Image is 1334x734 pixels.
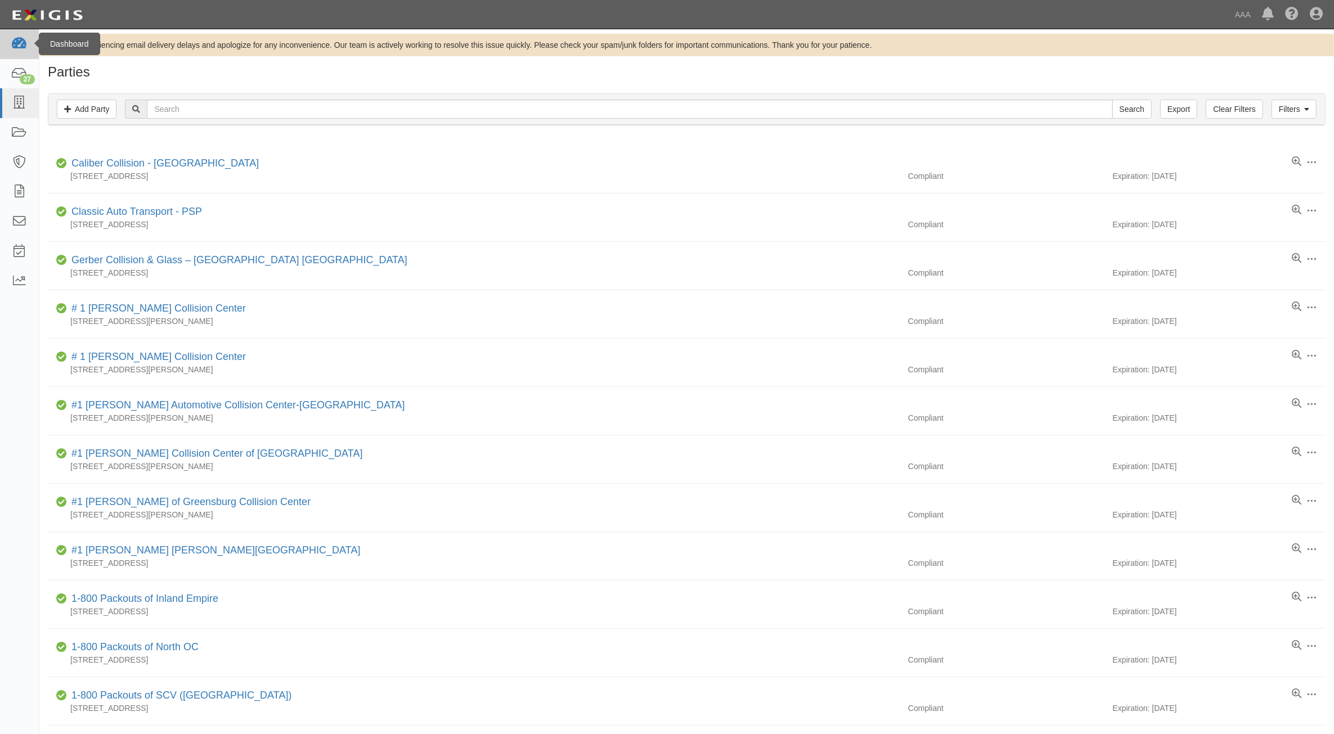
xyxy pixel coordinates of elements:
div: [STREET_ADDRESS][PERSON_NAME] [48,364,900,375]
i: Compliant [56,498,67,506]
div: #1 Cochran Robinson Township [67,543,360,558]
div: Compliant [900,654,1113,665]
i: Compliant [56,692,67,700]
a: #1 [PERSON_NAME] Collision Center of [GEOGRAPHIC_DATA] [71,448,363,459]
a: View results summary [1292,350,1301,361]
div: Compliant [900,412,1113,424]
div: #1 Cochran of Greensburg Collision Center [67,495,311,510]
a: View results summary [1292,640,1301,651]
a: Filters [1272,100,1317,119]
i: Help Center - Complianz [1285,8,1299,21]
a: #1 [PERSON_NAME] of Greensburg Collision Center [71,496,311,507]
div: # 1 Cochran Collision Center [67,350,246,364]
i: Compliant [56,595,67,603]
a: 1-800 Packouts of SCV ([GEOGRAPHIC_DATA]) [71,690,291,701]
i: Compliant [56,305,67,313]
div: [STREET_ADDRESS] [48,557,900,569]
i: Compliant [56,160,67,168]
div: 1-800 Packouts of North OC [67,640,199,655]
div: Expiration: [DATE] [1113,557,1326,569]
a: Classic Auto Transport - PSP [71,206,202,217]
a: Add Party [57,100,116,119]
a: View results summary [1292,253,1301,264]
a: 1-800 Packouts of Inland Empire [71,593,218,604]
a: View results summary [1292,205,1301,216]
a: # 1 [PERSON_NAME] Collision Center [71,351,246,362]
i: Compliant [56,643,67,651]
div: Caliber Collision - Gainesville [67,156,259,171]
div: Compliant [900,461,1113,472]
a: AAA [1229,3,1256,26]
div: Compliant [900,557,1113,569]
div: Expiration: [DATE] [1113,170,1326,182]
div: Expiration: [DATE] [1113,364,1326,375]
a: Caliber Collision - [GEOGRAPHIC_DATA] [71,157,259,169]
div: Expiration: [DATE] [1113,654,1326,665]
div: 27 [20,74,35,84]
div: Expiration: [DATE] [1113,316,1326,327]
a: #1 [PERSON_NAME] Automotive Collision Center-[GEOGRAPHIC_DATA] [71,399,405,411]
div: [STREET_ADDRESS] [48,703,900,714]
div: [STREET_ADDRESS] [48,267,900,278]
div: [STREET_ADDRESS] [48,170,900,182]
div: [STREET_ADDRESS][PERSON_NAME] [48,461,900,472]
div: #1 Cochran Collision Center of Greensburg [67,447,363,461]
div: Compliant [900,364,1113,375]
div: Expiration: [DATE] [1113,461,1326,472]
div: Compliant [900,219,1113,230]
div: Expiration: [DATE] [1113,509,1326,520]
div: 1-800 Packouts of Inland Empire [67,592,218,606]
img: logo-5460c22ac91f19d4615b14bd174203de0afe785f0fc80cf4dbbc73dc1793850b.png [8,5,86,25]
div: Gerber Collision & Glass – Houston Brighton [67,253,407,268]
a: #1 [PERSON_NAME] [PERSON_NAME][GEOGRAPHIC_DATA] [71,544,360,556]
i: Compliant [56,353,67,361]
a: Export [1160,100,1197,119]
a: 1-800 Packouts of North OC [71,641,199,652]
div: Compliant [900,606,1113,617]
div: Compliant [900,316,1113,327]
div: Expiration: [DATE] [1113,703,1326,714]
h1: Parties [48,65,1326,79]
div: [STREET_ADDRESS] [48,606,900,617]
div: Compliant [900,509,1113,520]
div: Compliant [900,170,1113,182]
a: Gerber Collision & Glass – [GEOGRAPHIC_DATA] [GEOGRAPHIC_DATA] [71,254,407,265]
i: Compliant [56,450,67,458]
a: View results summary [1292,301,1301,313]
div: [STREET_ADDRESS][PERSON_NAME] [48,509,900,520]
div: # 1 Cochran Collision Center [67,301,246,316]
a: # 1 [PERSON_NAME] Collision Center [71,303,246,314]
a: View results summary [1292,688,1301,700]
div: #1 Cochran Automotive Collision Center-Monroeville [67,398,405,413]
i: Compliant [56,208,67,216]
div: Expiration: [DATE] [1113,267,1326,278]
div: Compliant [900,267,1113,278]
a: Clear Filters [1206,100,1263,119]
a: View results summary [1292,156,1301,168]
a: View results summary [1292,398,1301,409]
div: Classic Auto Transport - PSP [67,205,202,219]
div: [STREET_ADDRESS] [48,654,900,665]
div: [STREET_ADDRESS][PERSON_NAME] [48,412,900,424]
div: [STREET_ADDRESS][PERSON_NAME] [48,316,900,327]
div: Expiration: [DATE] [1113,606,1326,617]
div: [STREET_ADDRESS] [48,219,900,230]
i: Compliant [56,547,67,555]
a: View results summary [1292,592,1301,603]
div: Compliant [900,703,1113,714]
input: Search [147,100,1112,119]
i: Compliant [56,402,67,409]
i: Compliant [56,256,67,264]
a: View results summary [1292,447,1301,458]
input: Search [1112,100,1152,119]
div: Dashboard [39,33,100,55]
div: We are experiencing email delivery delays and apologize for any inconvenience. Our team is active... [39,39,1334,51]
a: View results summary [1292,543,1301,555]
a: View results summary [1292,495,1301,506]
div: Expiration: [DATE] [1113,412,1326,424]
div: 1-800 Packouts of SCV (Santa Clarita Valley) [67,688,291,703]
div: Expiration: [DATE] [1113,219,1326,230]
